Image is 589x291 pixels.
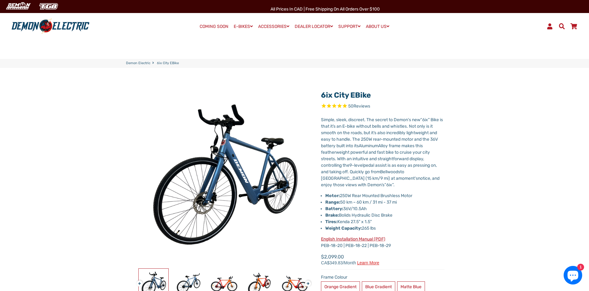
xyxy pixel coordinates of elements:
span: Rated 4.8 out of 5 stars 50 reviews [321,103,444,110]
span: 6ix" Bike is that it [321,117,443,129]
strong: Brake: [325,213,339,218]
span: s [382,182,384,187]
a: DEALER LOCATOR [292,22,335,31]
span: Simple, sleek, discreet. The secret to Demon's new [321,117,420,122]
strong: Tires: [325,219,337,224]
li: 265 lbs [325,225,444,231]
span: notice, and enjoy those views with Demon [321,176,440,187]
span: 9-level [349,163,363,168]
span: All Prices in CAD | Free shipping on all orders over $100 [271,7,380,12]
li: 50 km – 60 km / 31 mi - 37 mi [325,199,444,205]
span: pedal assist is as easy as pressing on, and taking off. Quickly go from [321,163,437,174]
a: 6ix City eBike [321,91,371,99]
li: 250W Rear Mounted Brushless Motor [325,192,444,199]
img: Demon Electric logo [9,18,92,34]
span: Alloy frame makes this featherweight powerful and fast bike to cruise your city streets. With an ... [321,143,430,168]
li: Kenda 27.5" x 1.5" [325,218,444,225]
span: ” [392,182,393,187]
span: s an E-bike without bells and whistles. Not only is it smooth on the roads, but it [321,124,433,135]
a: English Installation Manual (PDF) [321,236,385,242]
img: TGB Canada [36,1,61,11]
span: “ [420,117,422,122]
li: Bolids Hydraulic Disc Brake [325,212,444,218]
inbox-online-store-chat: Shopify online store chat [562,266,584,286]
span: 50 reviews [348,104,370,109]
span: “ [384,182,386,187]
a: ABOUT US [364,22,392,31]
strong: Weight Capacity: [325,226,362,231]
p: PEB-18-20 | PEB-18-22 | PEB-18-29 [321,236,444,249]
span: s also incredibly lightweight and easy to handle. The 250W rear-mounted motor and the 36V battery... [321,130,438,148]
a: SUPPORT [336,22,363,31]
label: Frame Colour [321,274,444,280]
a: Demon Electric [126,61,150,66]
a: E-BIKES [232,22,255,31]
span: Reviews [353,104,370,109]
span: Bellwoods [380,169,400,174]
span: $2,099.00 [321,253,379,265]
img: Demon Electric [3,1,33,11]
span: . [393,182,395,187]
strong: Range: [325,200,340,205]
button: Previous [136,277,140,284]
span: 6ix City eBike [157,61,179,66]
span: moment's [398,176,418,181]
span: 6ix [386,182,392,187]
span: to [GEOGRAPHIC_DATA] (15 km/9 mi) at a [321,169,404,181]
a: ACCESSORIES [256,22,292,31]
span: Aluminum [359,143,378,148]
button: Next [305,277,309,284]
li: 36V/10.5Ah [325,205,444,212]
strong: Battery: [325,206,343,211]
a: COMING SOON [197,22,231,31]
strong: Motor: [325,193,340,198]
